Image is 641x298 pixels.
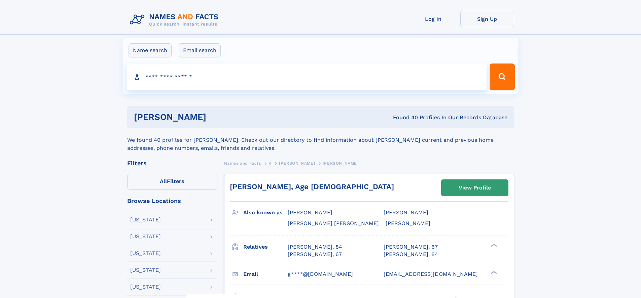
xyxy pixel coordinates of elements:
div: Browse Locations [127,198,217,204]
div: Found 40 Profiles In Our Records Database [299,114,507,121]
a: [PERSON_NAME], Age [DEMOGRAPHIC_DATA] [230,182,394,191]
label: Email search [179,43,221,57]
div: [US_STATE] [130,217,161,222]
div: We found 40 profiles for [PERSON_NAME]. Check out our directory to find information about [PERSON... [127,128,514,152]
span: [PERSON_NAME] [386,220,430,226]
div: [US_STATE] [130,251,161,256]
span: [PERSON_NAME] [279,161,315,166]
a: Sign Up [460,11,514,27]
div: ❯ [489,270,497,274]
h3: Also known as [243,207,288,218]
span: [PERSON_NAME] [PERSON_NAME] [288,220,379,226]
span: K [269,161,272,166]
div: Filters [127,160,217,166]
a: Log In [406,11,460,27]
span: [PERSON_NAME] [384,209,428,216]
a: K [269,159,272,167]
div: ❯ [489,243,497,247]
h3: Relatives [243,241,288,253]
input: search input [127,63,487,90]
div: [US_STATE] [130,267,161,273]
span: [PERSON_NAME] [323,161,359,166]
a: [PERSON_NAME], 84 [288,243,342,251]
span: [EMAIL_ADDRESS][DOMAIN_NAME] [384,271,478,277]
span: [PERSON_NAME] [288,209,332,216]
button: Search Button [490,63,514,90]
label: Filters [127,174,217,190]
div: [US_STATE] [130,284,161,290]
div: View Profile [459,180,491,196]
a: [PERSON_NAME], 67 [384,243,438,251]
div: [US_STATE] [130,234,161,239]
h3: Email [243,268,288,280]
h1: [PERSON_NAME] [134,113,300,121]
img: Logo Names and Facts [127,11,224,29]
a: [PERSON_NAME] [279,159,315,167]
a: View Profile [441,180,508,196]
a: [PERSON_NAME], 84 [384,251,438,258]
a: Names and Facts [224,159,261,167]
label: Name search [129,43,172,57]
span: All [160,178,167,184]
a: [PERSON_NAME], 67 [288,251,342,258]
